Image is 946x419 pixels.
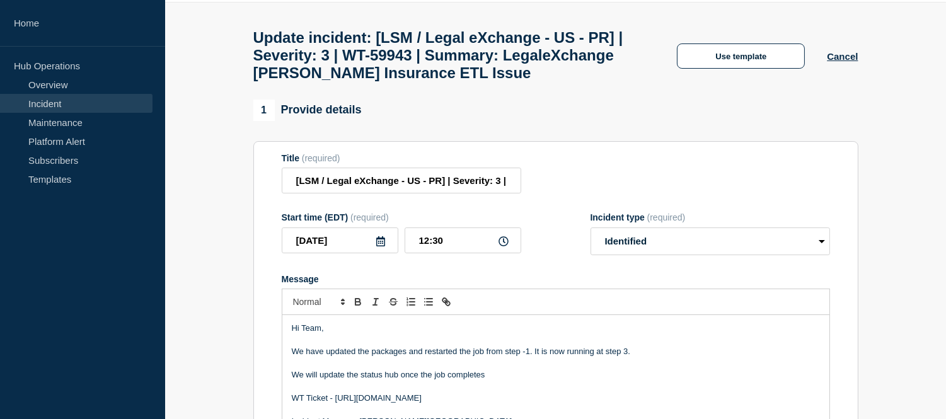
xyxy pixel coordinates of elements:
span: Font size [287,294,349,309]
div: Message [282,274,830,284]
p: WT Ticket - [URL][DOMAIN_NAME] [292,393,820,404]
button: Toggle bulleted list [420,294,437,309]
p: We will update the status hub once the job completes [292,369,820,381]
input: YYYY-MM-DD [282,227,398,253]
div: Provide details [253,100,362,121]
button: Toggle link [437,294,455,309]
button: Toggle strikethrough text [384,294,402,309]
div: Title [282,153,521,163]
input: HH:MM [405,227,521,253]
button: Use template [677,43,805,69]
span: (required) [647,212,686,222]
span: 1 [253,100,275,121]
button: Cancel [827,51,858,62]
input: Title [282,168,521,193]
h1: Update incident: [LSM / Legal eXchange - US - PR] | Severity: 3 | WT-59943 | Summary: LegaleXchan... [253,29,655,82]
select: Incident type [591,227,830,255]
div: Incident type [591,212,830,222]
span: (required) [302,153,340,163]
button: Toggle italic text [367,294,384,309]
div: Start time (EDT) [282,212,521,222]
button: Toggle ordered list [402,294,420,309]
p: Hi Team, [292,323,820,334]
p: We have updated the packages and restarted the job from step -1. It is now running at step 3. [292,346,820,357]
span: (required) [350,212,389,222]
button: Toggle bold text [349,294,367,309]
